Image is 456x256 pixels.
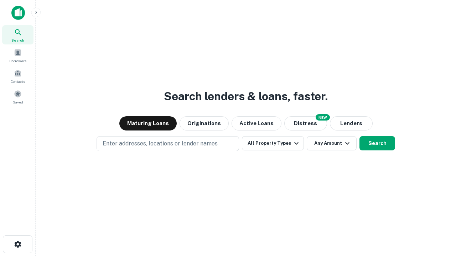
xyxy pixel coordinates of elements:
[316,114,330,121] div: NEW
[232,116,281,130] button: Active Loans
[9,58,26,64] span: Borrowers
[359,136,395,150] button: Search
[11,79,25,84] span: Contacts
[2,66,33,86] a: Contacts
[284,116,327,130] button: Search distressed loans with lien and other non-mortgage details.
[2,25,33,44] a: Search
[180,116,229,130] button: Originations
[164,88,328,105] h3: Search lenders & loans, faster.
[119,116,177,130] button: Maturing Loans
[307,136,357,150] button: Any Amount
[13,99,23,105] span: Saved
[97,136,239,151] button: Enter addresses, locations or lender names
[11,6,25,20] img: capitalize-icon.png
[11,37,24,43] span: Search
[330,116,373,130] button: Lenders
[242,136,304,150] button: All Property Types
[2,87,33,106] a: Saved
[2,46,33,65] a: Borrowers
[103,139,218,148] p: Enter addresses, locations or lender names
[420,199,456,233] iframe: Chat Widget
